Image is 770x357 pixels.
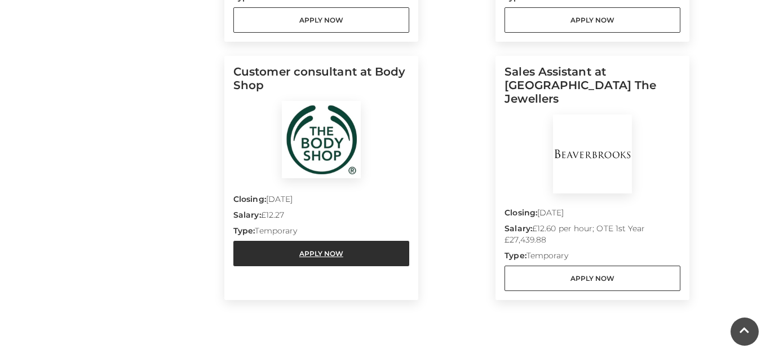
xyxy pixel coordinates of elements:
[233,7,409,33] a: Apply Now
[233,65,409,101] h5: Customer consultant at Body Shop
[233,209,409,225] p: £12.27
[233,194,266,204] strong: Closing:
[505,223,532,233] strong: Salary:
[505,266,680,291] a: Apply Now
[505,250,680,266] p: Temporary
[553,114,632,193] img: BeaverBrooks The Jewellers
[505,208,537,218] strong: Closing:
[282,101,361,178] img: Body Shop
[505,250,526,261] strong: Type:
[233,226,255,236] strong: Type:
[505,7,680,33] a: Apply Now
[505,207,680,223] p: [DATE]
[233,225,409,241] p: Temporary
[233,193,409,209] p: [DATE]
[233,241,409,266] a: Apply Now
[505,65,680,114] h5: Sales Assistant at [GEOGRAPHIC_DATA] The Jewellers
[233,210,261,220] strong: Salary:
[505,223,680,250] p: £12.60 per hour; OTE 1st Year £27,439.88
